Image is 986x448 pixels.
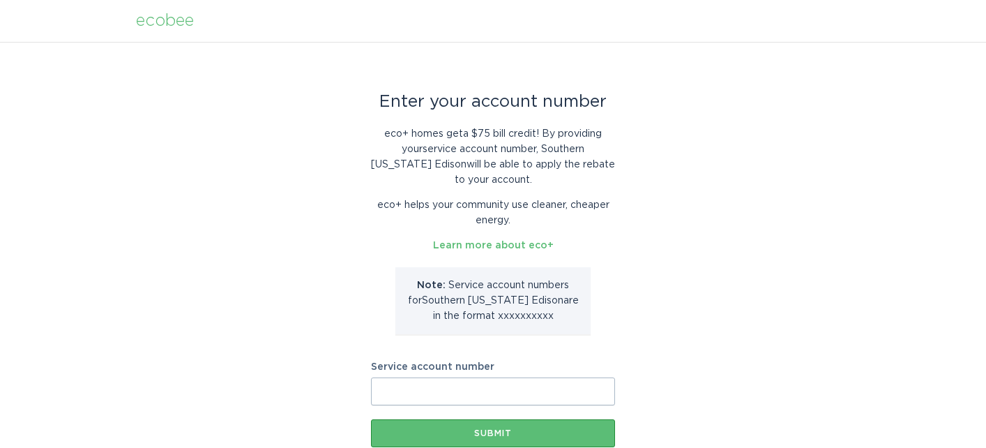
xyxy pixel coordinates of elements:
[371,94,615,110] div: Enter your account number
[417,281,446,290] strong: Note:
[406,278,580,324] p: Service account number s for Southern [US_STATE] Edison are in the format xxxxxxxxxx
[136,13,194,29] div: ecobee
[371,362,615,372] label: Service account number
[378,429,608,438] div: Submit
[371,126,615,188] p: eco+ homes get a $75 bill credit ! By providing your service account number , Southern [US_STATE]...
[433,241,554,251] a: Learn more about eco+
[371,197,615,228] p: eco+ helps your community use cleaner, cheaper energy.
[371,419,615,447] button: Submit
